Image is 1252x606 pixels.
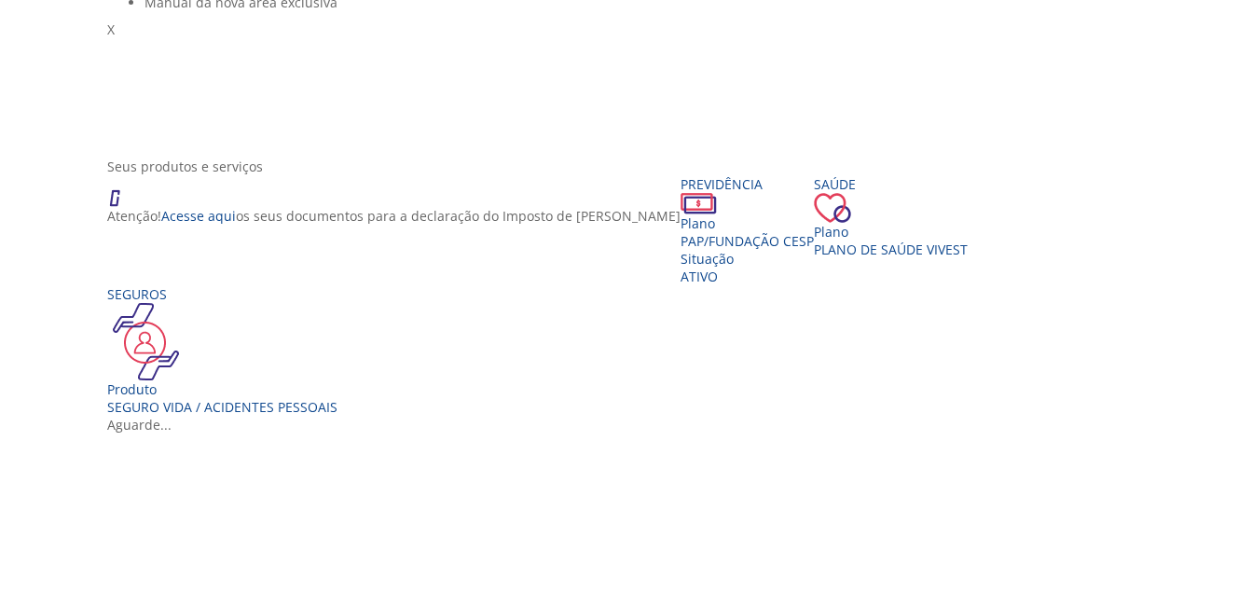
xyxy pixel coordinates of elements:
div: Previdência [681,175,814,193]
a: Seguros Produto Seguro Vida / Acidentes Pessoais [107,285,337,416]
div: Seguro Vida / Acidentes Pessoais [107,398,337,416]
section: <span lang="en" dir="ltr">ProdutosCard</span> [107,158,1159,434]
img: ico_coracao.png [814,193,851,223]
a: Acesse aqui [161,207,236,225]
div: Plano [814,223,968,241]
span: Plano de Saúde VIVEST [814,241,968,258]
span: Ativo [681,268,718,285]
div: Saúde [814,175,968,193]
p: Atenção! os seus documentos para a declaração do Imposto de [PERSON_NAME] [107,207,681,225]
div: Plano [681,214,814,232]
div: Seus produtos e serviços [107,158,1159,175]
div: Aguarde... [107,416,1159,434]
div: Produto [107,380,337,398]
img: ico_dinheiro.png [681,193,717,214]
span: PAP/Fundação CESP [681,232,814,250]
img: ico_seguros.png [107,303,185,380]
a: Previdência PlanoPAP/Fundação CESP SituaçãoAtivo [681,175,814,285]
a: Saúde PlanoPlano de Saúde VIVEST [814,175,968,258]
div: Seguros [107,285,337,303]
img: ico_atencao.png [107,175,139,207]
span: X [107,21,115,38]
div: Situação [681,250,814,268]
